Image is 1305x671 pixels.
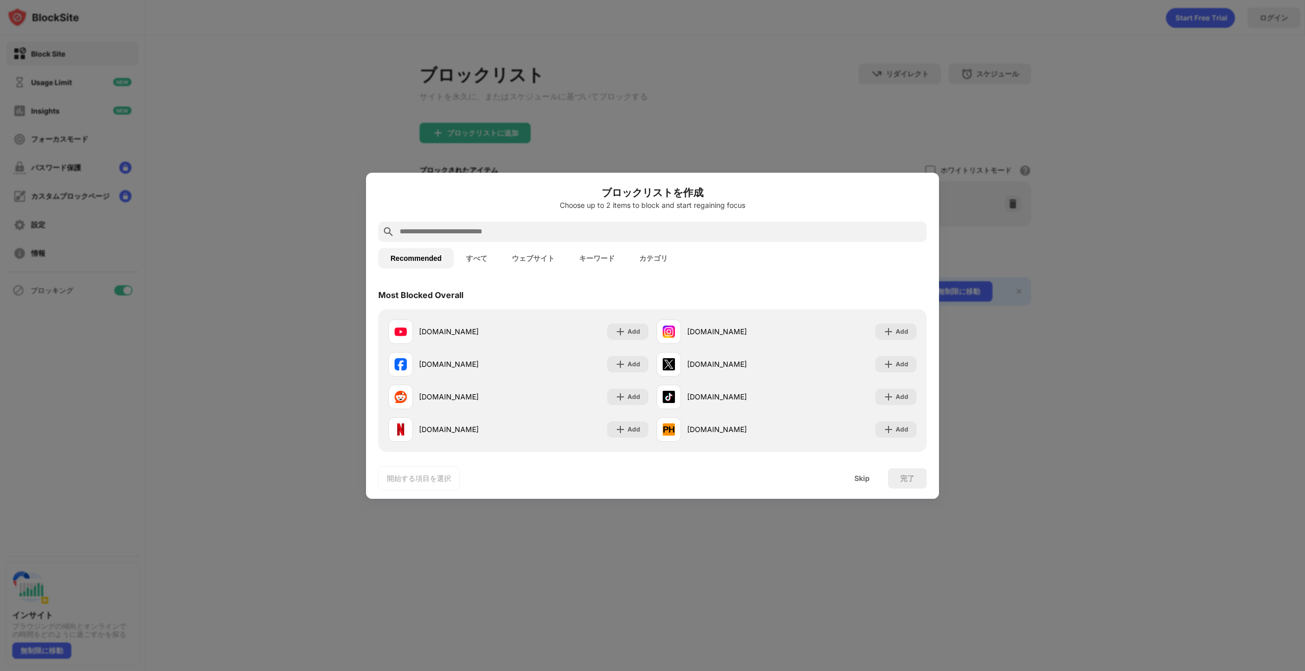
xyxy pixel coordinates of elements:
[663,423,675,436] img: favicons
[419,424,518,435] div: [DOMAIN_NAME]
[378,185,927,200] h6: ブロックリストを作成
[854,474,870,482] div: Skip
[419,326,518,337] div: [DOMAIN_NAME]
[896,359,908,369] div: Add
[387,473,451,484] div: 開始する項目を選択
[687,424,787,435] div: [DOMAIN_NAME]
[500,248,567,269] button: ウェブサイト
[378,248,454,269] button: Recommended
[687,359,787,369] div: [DOMAIN_NAME]
[395,358,407,370] img: favicons
[663,391,675,403] img: favicons
[663,326,675,338] img: favicons
[900,474,915,482] div: 完了
[628,359,640,369] div: Add
[378,201,927,209] div: Choose up to 2 items to block and start regaining focus
[628,327,640,337] div: Add
[567,248,627,269] button: キーワード
[378,290,463,300] div: Most Blocked Overall
[687,391,787,402] div: [DOMAIN_NAME]
[395,326,407,338] img: favicons
[382,226,395,238] img: search.svg
[663,358,675,370] img: favicons
[627,248,680,269] button: カテゴリ
[395,423,407,436] img: favicons
[896,424,908,435] div: Add
[896,392,908,402] div: Add
[687,326,787,337] div: [DOMAIN_NAME]
[395,391,407,403] img: favicons
[628,392,640,402] div: Add
[454,248,500,269] button: すべて
[628,424,640,435] div: Add
[896,327,908,337] div: Add
[419,391,518,402] div: [DOMAIN_NAME]
[419,359,518,369] div: [DOMAIN_NAME]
